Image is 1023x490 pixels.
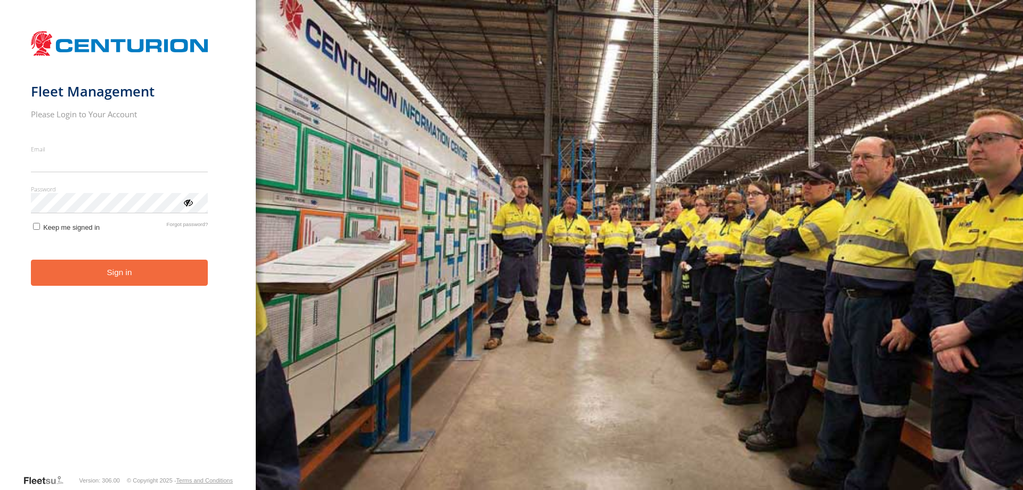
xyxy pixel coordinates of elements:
h1: Fleet Management [31,83,208,100]
h2: Please Login to Your Account [31,109,208,119]
span: Keep me signed in [43,223,100,231]
button: Sign in [31,260,208,286]
div: ViewPassword [182,197,193,207]
form: main [31,26,225,474]
img: Centurion Transport [31,30,208,57]
a: Forgot password? [167,221,208,231]
div: Version: 306.00 [79,477,120,484]
input: Keep me signed in [33,223,40,230]
label: Password [31,185,208,193]
div: © Copyright 2025 - [127,477,233,484]
label: Email [31,145,208,153]
a: Visit our Website [23,475,72,486]
a: Terms and Conditions [176,477,233,484]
